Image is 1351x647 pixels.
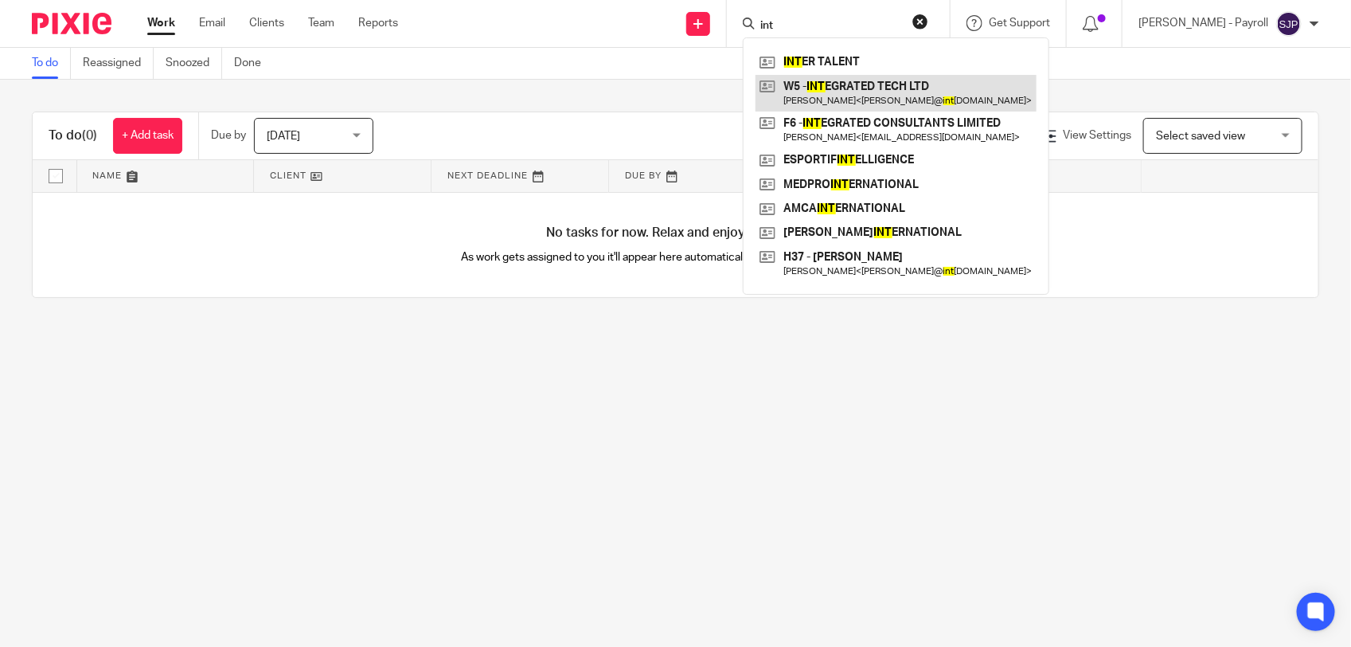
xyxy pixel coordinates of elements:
[912,14,928,29] button: Clear
[1138,15,1268,31] p: [PERSON_NAME] - Payroll
[989,18,1050,29] span: Get Support
[49,127,97,144] h1: To do
[267,131,300,142] span: [DATE]
[354,249,998,265] p: As work gets assigned to you it'll appear here automatically, helping you stay organised.
[358,15,398,31] a: Reports
[211,127,246,143] p: Due by
[83,48,154,79] a: Reassigned
[759,19,902,33] input: Search
[234,48,273,79] a: Done
[32,48,71,79] a: To do
[1156,131,1245,142] span: Select saved view
[249,15,284,31] a: Clients
[32,13,111,34] img: Pixie
[33,225,1318,241] h4: No tasks for now. Relax and enjoy your day!
[113,118,182,154] a: + Add task
[147,15,175,31] a: Work
[166,48,222,79] a: Snoozed
[308,15,334,31] a: Team
[1276,11,1302,37] img: svg%3E
[82,129,97,142] span: (0)
[1063,130,1131,141] span: View Settings
[199,15,225,31] a: Email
